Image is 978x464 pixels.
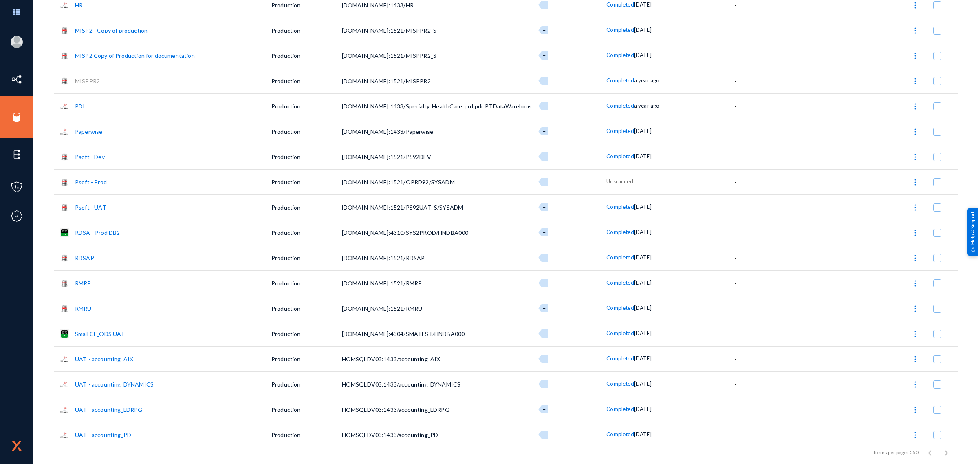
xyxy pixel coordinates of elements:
[911,77,919,85] img: icon-more.svg
[734,422,791,447] td: -
[271,119,342,144] td: Production
[271,194,342,220] td: Production
[911,203,919,212] img: icon-more.svg
[75,2,83,9] a: HR
[543,381,546,387] span: +
[342,2,414,9] span: [DOMAIN_NAME]:1433/HR
[342,356,441,362] span: HOMSQLDV03:1433/accounting_AIX
[11,148,23,161] img: icon-elements.svg
[606,153,634,159] span: Completed
[734,245,791,270] td: -
[75,128,102,135] a: Paperwise
[271,346,342,371] td: Production
[734,169,791,194] td: -
[734,119,791,144] td: -
[543,27,546,33] span: +
[911,355,919,363] img: icon-more.svg
[634,406,652,412] span: [DATE]
[634,431,652,437] span: [DATE]
[60,203,69,212] img: oracle.png
[60,279,69,288] img: oracle.png
[11,36,23,48] img: blank-profile-picture.png
[606,330,634,336] span: Completed
[911,128,919,136] img: icon-more.svg
[874,449,908,456] div: Items per page:
[342,77,431,84] span: [DOMAIN_NAME]:1521/MISPPR2
[75,153,105,160] a: Psoft - Dev
[911,229,919,237] img: icon-more.svg
[271,371,342,397] td: Production
[60,26,69,35] img: oracle.png
[543,154,546,159] span: +
[734,144,791,169] td: -
[634,102,660,109] span: a year ago
[75,229,120,236] a: RDSA - Prod DB2
[734,346,791,371] td: -
[75,431,131,438] a: UAT - accounting_PD
[543,230,546,235] span: +
[60,228,69,237] img: db2.png
[271,18,342,43] td: Production
[342,128,433,135] span: [DOMAIN_NAME]:1433/Paperwise
[634,380,652,387] span: [DATE]
[11,111,23,123] img: icon-sources.svg
[11,73,23,86] img: icon-inventory.svg
[271,321,342,346] td: Production
[4,3,29,21] img: app launcher
[911,431,919,439] img: icon-more.svg
[543,128,546,134] span: +
[60,1,69,10] img: sqlserver.png
[342,406,449,413] span: HOMSQLDV03:1433/accounting_LDRPG
[543,255,546,260] span: +
[60,431,69,440] img: sqlserver.png
[734,397,791,422] td: -
[60,77,69,86] img: oracle.png
[271,220,342,245] td: Production
[271,43,342,68] td: Production
[911,279,919,287] img: icon-more.svg
[60,152,69,161] img: oracle.png
[543,331,546,336] span: +
[911,330,919,338] img: icon-more.svg
[543,103,546,108] span: +
[543,204,546,210] span: +
[60,102,69,111] img: sqlserver.png
[938,444,954,461] button: Next page
[606,52,634,58] span: Completed
[75,254,94,261] a: RDSAP
[271,397,342,422] td: Production
[606,102,634,109] span: Completed
[271,144,342,169] td: Production
[342,229,469,236] span: [DOMAIN_NAME]:4310/SYS2PROD/HNDBA000
[606,380,634,387] span: Completed
[342,254,425,261] span: [DOMAIN_NAME]:1521/RDSAP
[734,93,791,119] td: -
[342,52,436,59] span: [DOMAIN_NAME]:1521/MISPPR2_S
[911,178,919,186] img: icon-more.svg
[60,380,69,389] img: sqlserver.png
[911,254,919,262] img: icon-more.svg
[734,18,791,43] td: -
[75,305,92,312] a: RMRU
[970,247,976,252] img: help_support.svg
[606,229,634,235] span: Completed
[543,356,546,361] span: +
[543,179,546,184] span: +
[75,77,100,84] a: MISPPR2
[271,93,342,119] td: Production
[75,381,154,388] a: UAT - accounting_DYNAMICS
[634,330,652,336] span: [DATE]
[543,78,546,83] span: +
[75,103,85,110] a: PDI
[11,210,23,222] img: icon-compliance.svg
[634,52,652,58] span: [DATE]
[606,178,633,185] span: Unscanned
[734,270,791,296] td: -
[911,27,919,35] img: icon-more.svg
[634,279,652,286] span: [DATE]
[60,355,69,364] img: sqlserver.png
[271,169,342,194] td: Production
[543,407,546,412] span: +
[734,68,791,93] td: -
[634,305,652,311] span: [DATE]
